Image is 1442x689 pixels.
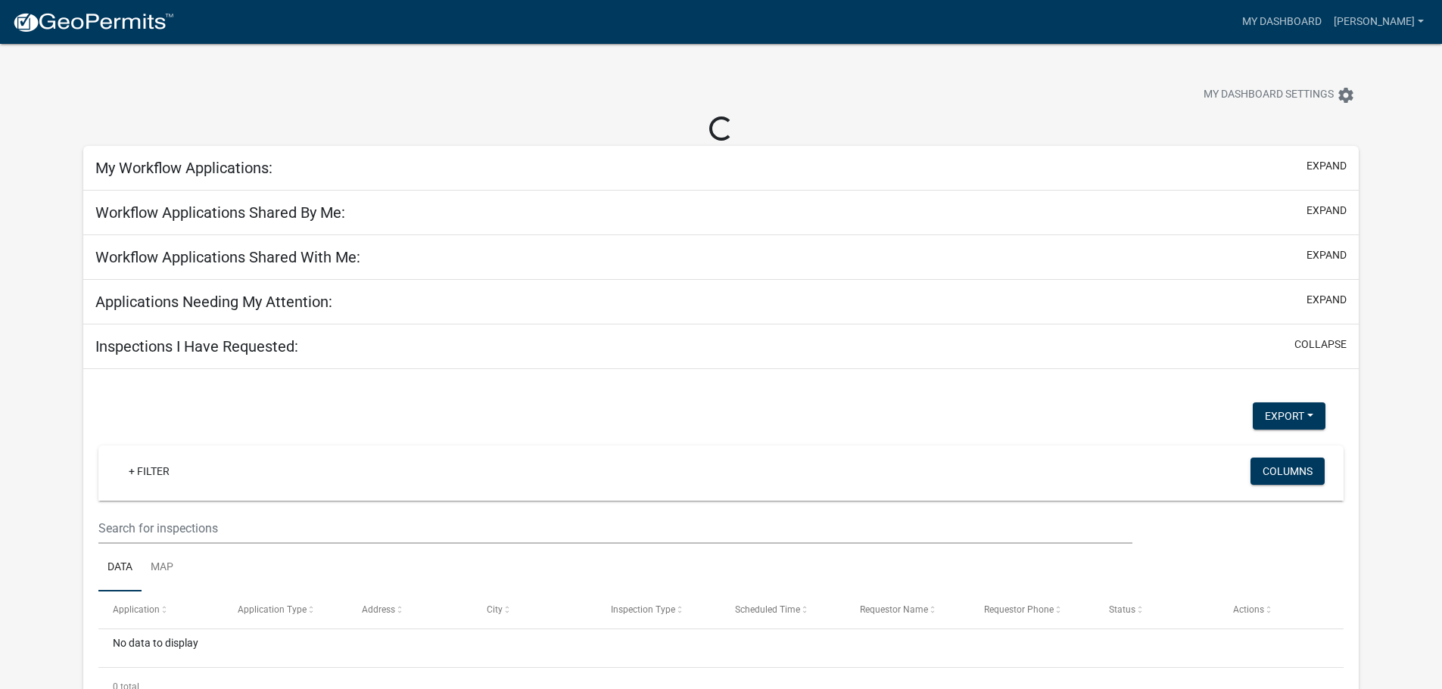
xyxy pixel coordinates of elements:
span: Application Type [238,604,307,615]
button: My Dashboard Settingssettings [1191,80,1367,110]
div: No data to display [98,629,1344,667]
h5: Inspections I Have Requested: [95,337,298,355]
button: expand [1307,203,1347,219]
button: expand [1307,292,1347,308]
span: Application [113,604,160,615]
datatable-header-cell: Requestor Phone [970,591,1094,628]
a: My Dashboard [1236,8,1328,36]
datatable-header-cell: City [472,591,596,628]
a: [PERSON_NAME] [1328,8,1430,36]
input: Search for inspections [98,513,1132,544]
datatable-header-cell: Scheduled Time [721,591,845,628]
span: Status [1109,604,1135,615]
datatable-header-cell: Status [1094,591,1218,628]
button: expand [1307,247,1347,263]
a: Data [98,544,142,592]
datatable-header-cell: Requestor Name [846,591,970,628]
datatable-header-cell: Application Type [223,591,347,628]
span: Inspection Type [611,604,675,615]
span: Requestor Phone [984,604,1054,615]
button: Columns [1250,458,1325,485]
h5: My Workflow Applications: [95,159,273,177]
datatable-header-cell: Actions [1219,591,1343,628]
button: Export [1253,402,1325,430]
button: collapse [1294,337,1347,352]
a: + Filter [117,458,182,485]
datatable-header-cell: Address [347,591,472,628]
datatable-header-cell: Application [98,591,223,628]
button: expand [1307,158,1347,174]
span: My Dashboard Settings [1204,86,1334,104]
h5: Applications Needing My Attention: [95,293,332,311]
span: City [487,604,503,615]
span: Actions [1233,604,1264,615]
h5: Workflow Applications Shared With Me: [95,248,360,266]
i: settings [1337,86,1355,104]
span: Requestor Name [860,604,928,615]
span: Address [362,604,395,615]
a: Map [142,544,182,592]
datatable-header-cell: Inspection Type [596,591,721,628]
h5: Workflow Applications Shared By Me: [95,203,345,222]
span: Scheduled Time [735,604,800,615]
